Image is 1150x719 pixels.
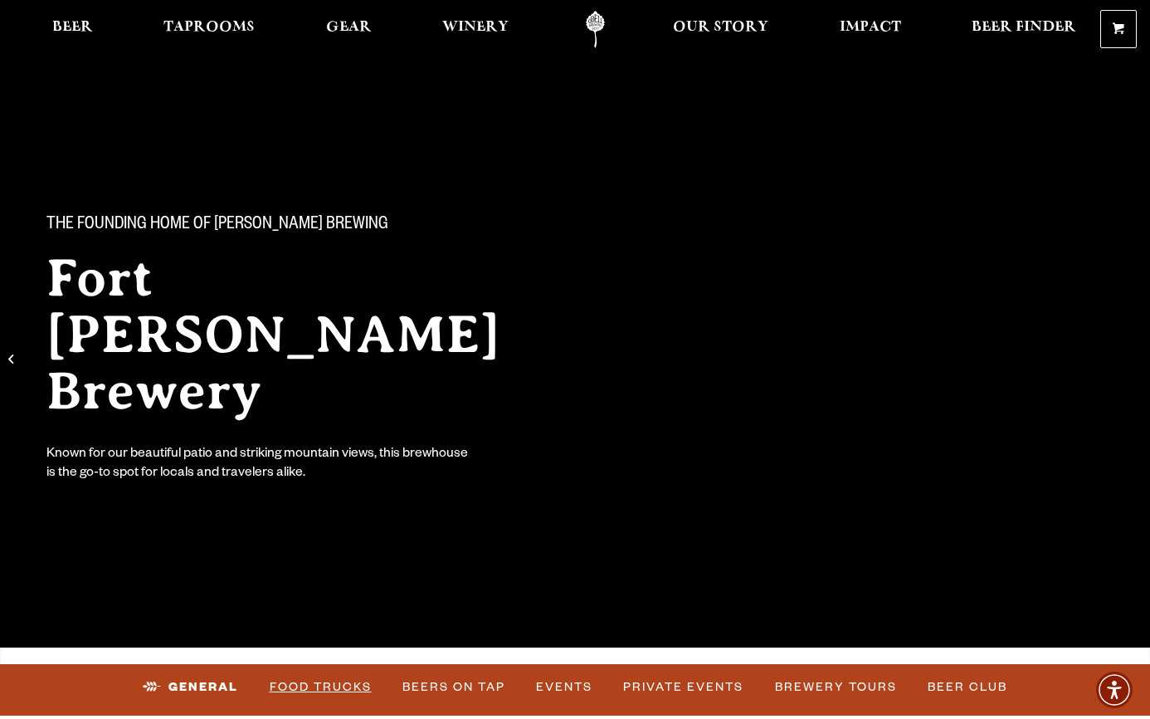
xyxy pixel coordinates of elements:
a: Beers on Tap [396,668,512,707]
span: Gear [326,21,372,34]
a: Food Trucks [263,668,378,707]
span: The Founding Home of [PERSON_NAME] Brewing [46,215,388,237]
a: Private Events [616,668,750,707]
a: Events [529,668,599,707]
div: Known for our beautiful patio and striking mountain views, this brewhouse is the go-to spot for l... [46,446,471,484]
div: Accessibility Menu [1096,672,1133,708]
a: Beer Finder [961,11,1087,48]
a: Beer [41,11,104,48]
a: Brewery Tours [768,668,904,707]
a: Taprooms [153,11,266,48]
span: Beer Finder [972,21,1076,34]
span: Our Story [673,21,768,34]
span: Beer [52,21,93,34]
a: Gear [315,11,383,48]
a: Impact [829,11,912,48]
h2: Fort [PERSON_NAME] Brewery [46,250,564,419]
a: Odell Home [564,11,626,48]
span: Taprooms [163,21,255,34]
a: Winery [431,11,519,48]
a: General [136,668,245,707]
a: Our Story [662,11,779,48]
span: Impact [840,21,901,34]
span: Winery [442,21,509,34]
a: Beer Club [921,668,1014,707]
